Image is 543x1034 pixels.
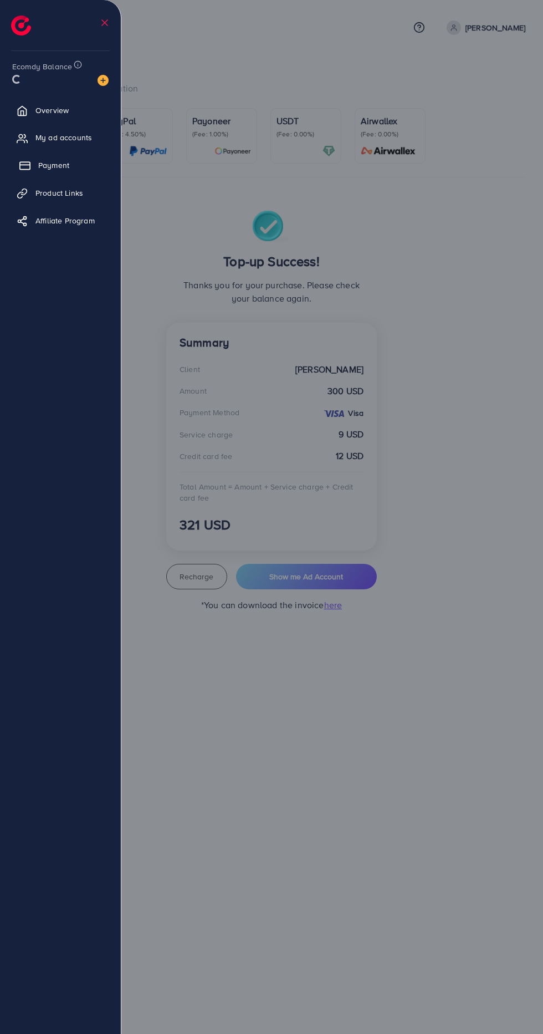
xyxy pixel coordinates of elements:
[11,16,31,35] img: logo
[12,61,72,72] span: Ecomdy Balance
[8,99,112,121] a: Overview
[8,154,112,176] a: Payment
[98,75,109,86] img: image
[35,105,69,116] span: Overview
[8,126,112,149] a: My ad accounts
[8,210,112,232] a: Affiliate Program
[8,182,112,204] a: Product Links
[35,187,83,198] span: Product Links
[35,215,95,226] span: Affiliate Program
[496,984,535,1026] iframe: Chat
[38,160,69,171] span: Payment
[35,132,92,143] span: My ad accounts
